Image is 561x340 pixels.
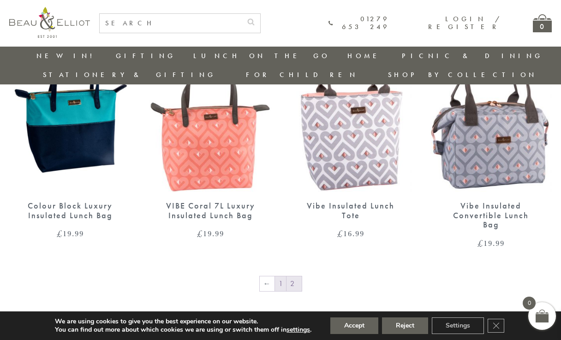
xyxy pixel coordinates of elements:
[9,35,131,192] img: Colour Block Luxury Insulated Lunch Bag
[533,14,552,32] a: 0
[446,201,536,230] div: Vibe Insulated Convertible Lunch Bag
[57,228,84,239] bdi: 19.99
[246,70,358,79] a: For Children
[488,319,504,333] button: Close GDPR Cookie Banner
[260,276,275,291] a: ←
[432,317,484,334] button: Settings
[25,201,115,220] div: Colour Block Luxury Insulated Lunch Bag
[9,35,131,238] a: Colour Block Luxury Insulated Lunch Bag Colour Block Luxury Insulated Lunch Bag £19.99
[55,326,311,334] p: You can find out more about which cookies we are using or switch them off in .
[402,51,543,60] a: Picnic & Dining
[330,317,378,334] button: Accept
[382,317,428,334] button: Reject
[197,228,203,239] span: £
[290,35,412,192] img: VIBE Lunch Bag
[430,35,552,192] img: Convertible Lunch Bag Vibe Insulated Lunch Bag
[388,70,537,79] a: Shop by collection
[337,228,343,239] span: £
[286,276,302,291] span: Page 2
[523,297,536,310] span: 0
[477,238,505,249] bdi: 19.99
[428,14,501,31] a: Login / Register
[347,51,384,60] a: Home
[149,35,271,238] a: Insulated 7L Luxury Lunch Bag VIBE Coral 7L Luxury Insulated Lunch Bag £19.99
[286,326,310,334] button: settings
[328,15,389,31] a: 01279 653 249
[430,35,552,247] a: Convertible Lunch Bag Vibe Insulated Lunch Bag Vibe Insulated Convertible Lunch Bag £19.99
[290,35,412,238] a: VIBE Lunch Bag Vibe Insulated Lunch Tote £16.99
[275,276,286,291] a: Page 1
[100,14,242,33] input: SEARCH
[306,201,395,220] div: Vibe Insulated Lunch Tote
[166,201,255,220] div: VIBE Coral 7L Luxury Insulated Lunch Bag
[477,238,483,249] span: £
[149,35,271,192] img: Insulated 7L Luxury Lunch Bag
[9,275,552,294] nav: Product Pagination
[337,228,364,239] bdi: 16.99
[36,51,98,60] a: New in!
[57,228,63,239] span: £
[55,317,311,326] p: We are using cookies to give you the best experience on our website.
[9,7,90,38] img: logo
[193,51,330,60] a: Lunch On The Go
[197,228,224,239] bdi: 19.99
[116,51,176,60] a: Gifting
[43,70,216,79] a: Stationery & Gifting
